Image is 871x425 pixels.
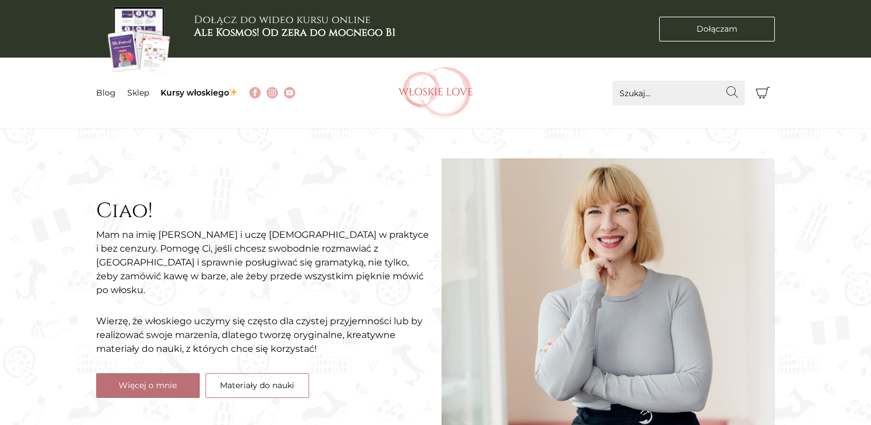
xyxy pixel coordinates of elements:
[96,199,430,223] h2: Ciao!
[613,81,745,105] input: Szukaj...
[697,23,737,35] span: Dołączam
[206,373,309,398] a: Materiały do nauki
[194,14,395,39] h3: Dołącz do wideo kursu online
[398,67,473,119] img: Włoskielove
[127,88,149,98] a: Sklep
[96,228,430,297] p: Mam na imię [PERSON_NAME] i uczę [DEMOGRAPHIC_DATA] w praktyce i bez cenzury. Pomogę Ci, jeśli ch...
[194,25,395,40] b: Ale Kosmos! Od zera do mocnego B1
[751,81,775,105] button: Koszyk
[659,17,775,41] a: Dołączam
[161,88,238,98] a: Kursy włoskiego
[96,88,116,98] a: Blog
[229,88,237,96] img: ✨
[96,373,200,398] a: Więcej o mnie
[96,314,430,356] p: Wierzę, że włoskiego uczymy się często dla czystej przyjemności lub by realizować swoje marzenia,...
